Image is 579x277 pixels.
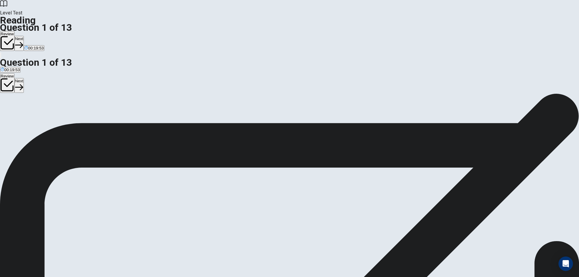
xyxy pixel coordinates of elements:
div: Open Intercom Messenger [558,257,573,271]
button: Next [14,36,24,51]
button: 00:19:53 [24,45,44,51]
button: Next [14,78,24,93]
span: 00:19:53 [4,68,20,72]
span: 00:19:53 [28,46,44,50]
